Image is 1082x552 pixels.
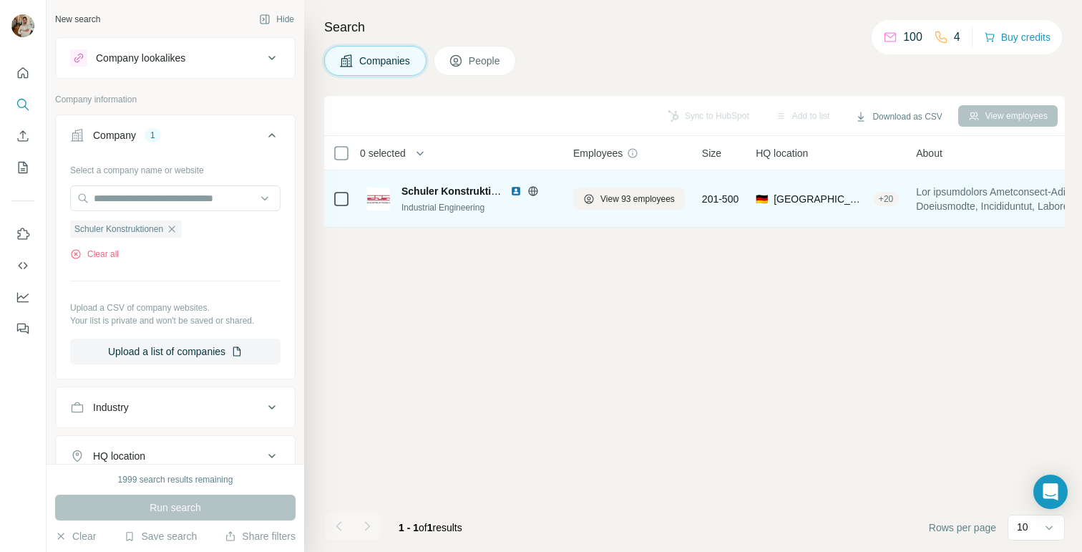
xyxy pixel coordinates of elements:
[510,185,522,197] img: LinkedIn logo
[756,192,768,206] span: 🇩🇪
[11,14,34,37] img: Avatar
[756,146,808,160] span: HQ location
[56,41,295,75] button: Company lookalikes
[118,473,233,486] div: 1999 search results remaining
[11,284,34,310] button: Dashboard
[56,439,295,473] button: HQ location
[11,60,34,86] button: Quick start
[124,529,197,543] button: Save search
[70,301,281,314] p: Upload a CSV of company websites.
[55,529,96,543] button: Clear
[954,29,960,46] p: 4
[401,185,515,197] span: Schuler Konstruktionen
[96,51,185,65] div: Company lookalikes
[600,193,675,205] span: View 93 employees
[774,192,867,206] span: [GEOGRAPHIC_DATA], [GEOGRAPHIC_DATA]|[GEOGRAPHIC_DATA]|[GEOGRAPHIC_DATA]
[74,223,163,236] span: Schuler Konstruktionen
[249,9,304,30] button: Hide
[984,27,1051,47] button: Buy credits
[11,92,34,117] button: Search
[360,146,406,160] span: 0 selected
[70,248,119,261] button: Clear all
[702,192,739,206] span: 201-500
[903,29,922,46] p: 100
[93,128,136,142] div: Company
[845,106,952,127] button: Download as CSV
[367,188,390,210] img: Logo of Schuler Konstruktionen
[55,13,100,26] div: New search
[469,54,502,68] span: People
[1017,520,1028,534] p: 10
[419,522,427,533] span: of
[11,155,34,180] button: My lists
[11,253,34,279] button: Use Surfe API
[11,123,34,149] button: Enrich CSV
[70,158,281,177] div: Select a company name or website
[1033,475,1068,509] div: Open Intercom Messenger
[56,390,295,425] button: Industry
[11,316,34,342] button: Feedback
[225,529,296,543] button: Share filters
[70,339,281,364] button: Upload a list of companies
[573,188,685,210] button: View 93 employees
[399,522,462,533] span: results
[70,314,281,327] p: Your list is private and won't be saved or shared.
[145,129,161,142] div: 1
[916,146,942,160] span: About
[324,17,1065,37] h4: Search
[929,520,996,535] span: Rows per page
[401,201,556,214] div: Industrial Engineering
[93,400,129,415] div: Industry
[427,522,433,533] span: 1
[55,93,296,106] p: Company information
[11,221,34,247] button: Use Surfe on LinkedIn
[702,146,721,160] span: Size
[873,193,899,205] div: + 20
[573,146,623,160] span: Employees
[93,449,145,463] div: HQ location
[399,522,419,533] span: 1 - 1
[56,118,295,158] button: Company1
[359,54,411,68] span: Companies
